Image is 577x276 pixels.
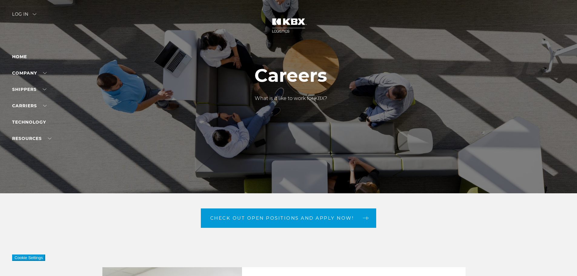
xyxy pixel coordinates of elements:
[254,65,327,86] h1: Careers
[12,103,47,108] a: Carriers
[12,70,47,76] a: Company
[12,54,27,59] a: Home
[12,87,46,92] a: SHIPPERS
[12,254,45,261] button: Cookie Settings
[12,119,46,125] a: Technology
[12,12,36,21] div: Log in
[254,95,327,102] p: What is it like to work for KBX?
[12,136,51,141] a: RESOURCES
[201,208,376,228] a: Check out open positions and apply now! arrow arrow
[33,13,36,15] img: arrow
[210,216,354,220] span: Check out open positions and apply now!
[266,12,311,39] img: kbx logo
